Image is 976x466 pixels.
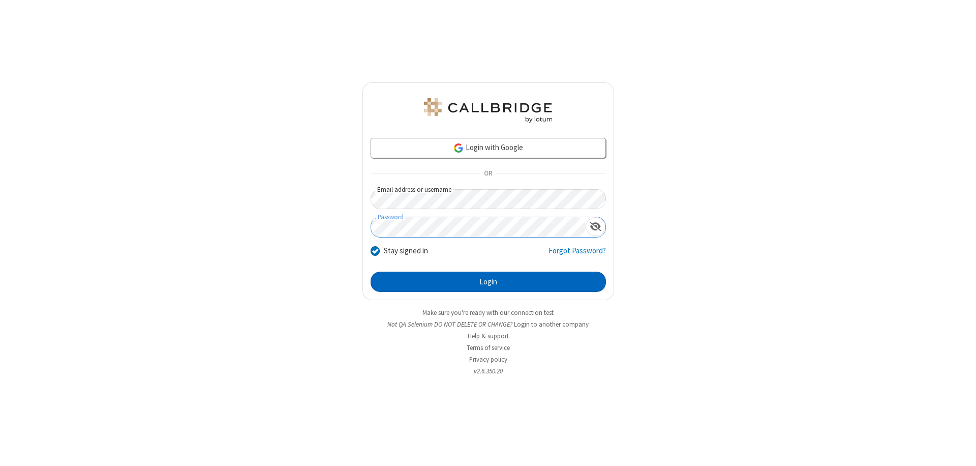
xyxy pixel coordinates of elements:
span: OR [480,167,496,181]
a: Help & support [468,332,509,340]
a: Make sure you're ready with our connection test [422,308,554,317]
button: Login [371,272,606,292]
img: QA Selenium DO NOT DELETE OR CHANGE [422,98,554,123]
li: Not QA Selenium DO NOT DELETE OR CHANGE? [362,319,614,329]
a: Terms of service [467,343,510,352]
input: Email address or username [371,189,606,209]
input: Password [371,217,586,237]
div: Show password [586,217,605,236]
a: Privacy policy [469,355,507,364]
a: Login with Google [371,138,606,158]
label: Stay signed in [384,245,428,257]
a: Forgot Password? [548,245,606,265]
img: google-icon.png [453,142,464,154]
button: Login to another company [514,319,589,329]
iframe: Chat [951,440,968,459]
li: v2.6.350.20 [362,366,614,376]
